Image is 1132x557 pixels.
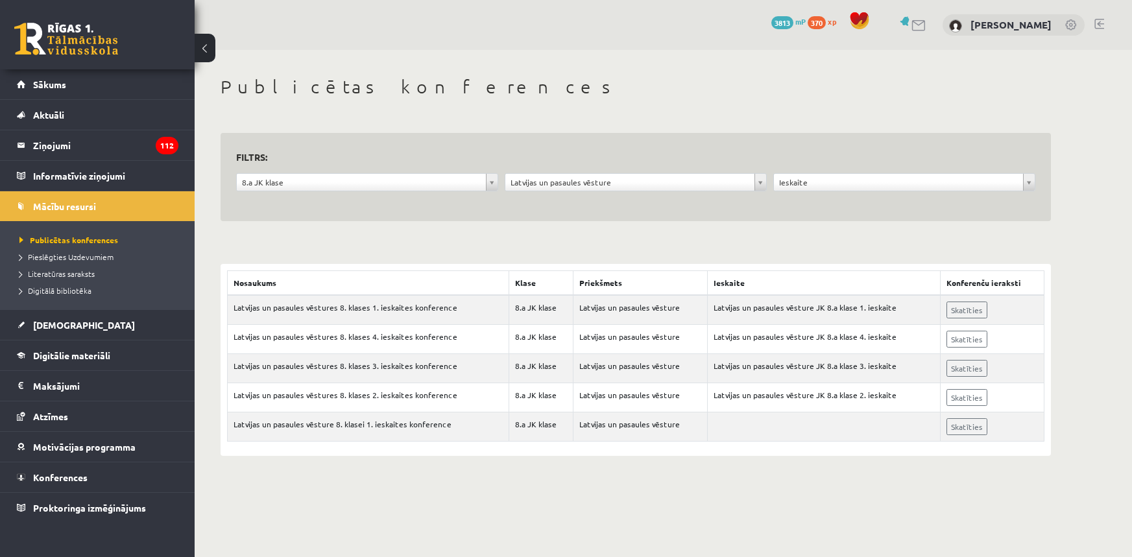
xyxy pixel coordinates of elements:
a: Ziņojumi112 [17,130,178,160]
span: Mācību resursi [33,200,96,212]
span: Pieslēgties Uzdevumiem [19,252,114,262]
a: Maksājumi [17,371,178,401]
span: xp [828,16,836,27]
td: 8.a JK klase [509,325,573,354]
a: Aktuāli [17,100,178,130]
span: 8.a JK klase [242,174,481,191]
img: Kārlis Bergs [949,19,962,32]
span: Atzīmes [33,410,68,422]
a: Atzīmes [17,401,178,431]
a: Skatīties [946,418,987,435]
a: 370 xp [808,16,843,27]
td: 8.a JK klase [509,412,573,442]
a: Mācību resursi [17,191,178,221]
span: Digitālā bibliotēka [19,285,91,296]
a: [DEMOGRAPHIC_DATA] [17,310,178,340]
span: Digitālie materiāli [33,350,110,361]
a: Latvijas un pasaules vēsture [505,174,766,191]
th: Klase [509,271,573,296]
a: Publicētas konferences [19,234,182,246]
legend: Informatīvie ziņojumi [33,161,178,191]
td: Latvijas un pasaules vēsture JK 8.a klase 4. ieskaite [708,325,941,354]
a: Rīgas 1. Tālmācības vidusskola [14,23,118,55]
td: Latvijas un pasaules vēsture JK 8.a klase 2. ieskaite [708,383,941,412]
span: Publicētas konferences [19,235,118,245]
span: Ieskaite [779,174,1018,191]
th: Nosaukums [228,271,509,296]
a: Konferences [17,462,178,492]
span: Aktuāli [33,109,64,121]
span: Proktoringa izmēģinājums [33,502,146,514]
td: Latvijas un pasaules vēsture JK 8.a klase 3. ieskaite [708,354,941,383]
td: 8.a JK klase [509,383,573,412]
a: Literatūras saraksts [19,268,182,279]
a: Proktoringa izmēģinājums [17,493,178,523]
td: Latvijas un pasaules vēsture [573,383,707,412]
td: Latvijas un pasaules vēsture 8. klasei 1. ieskaites konference [228,412,509,442]
td: Latvijas un pasaules vēsture [573,412,707,442]
a: 3813 mP [771,16,806,27]
span: Konferences [33,471,88,483]
a: Skatīties [946,302,987,318]
th: Konferenču ieraksti [941,271,1044,296]
a: Pieslēgties Uzdevumiem [19,251,182,263]
span: 3813 [771,16,793,29]
td: 8.a JK klase [509,295,573,325]
legend: Maksājumi [33,371,178,401]
a: 8.a JK klase [237,174,498,191]
th: Ieskaite [708,271,941,296]
legend: Ziņojumi [33,130,178,160]
th: Priekšmets [573,271,707,296]
td: Latvijas un pasaules vēstures 8. klases 4. ieskaites konference [228,325,509,354]
a: Ieskaite [774,174,1035,191]
td: 8.a JK klase [509,354,573,383]
a: [PERSON_NAME] [970,18,1052,31]
span: [DEMOGRAPHIC_DATA] [33,319,135,331]
span: 370 [808,16,826,29]
h1: Publicētas konferences [221,76,1051,98]
span: mP [795,16,806,27]
a: Informatīvie ziņojumi [17,161,178,191]
td: Latvijas un pasaules vēstures 8. klases 1. ieskaites konference [228,295,509,325]
a: Sākums [17,69,178,99]
td: Latvijas un pasaules vēsture JK 8.a klase 1. ieskaite [708,295,941,325]
a: Skatīties [946,360,987,377]
td: Latvijas un pasaules vēstures 8. klases 2. ieskaites konference [228,383,509,412]
a: Skatīties [946,331,987,348]
span: Literatūras saraksts [19,268,95,279]
td: Latvijas un pasaules vēsture [573,325,707,354]
span: Motivācijas programma [33,441,136,453]
a: Skatīties [946,389,987,406]
a: Motivācijas programma [17,432,178,462]
td: Latvijas un pasaules vēsture [573,354,707,383]
td: Latvijas un pasaules vēsture [573,295,707,325]
td: Latvijas un pasaules vēstures 8. klases 3. ieskaites konference [228,354,509,383]
a: Digitālie materiāli [17,340,178,370]
i: 112 [156,137,178,154]
span: Latvijas un pasaules vēsture [511,174,749,191]
h3: Filtrs: [236,148,1020,166]
a: Digitālā bibliotēka [19,285,182,296]
span: Sākums [33,78,66,90]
